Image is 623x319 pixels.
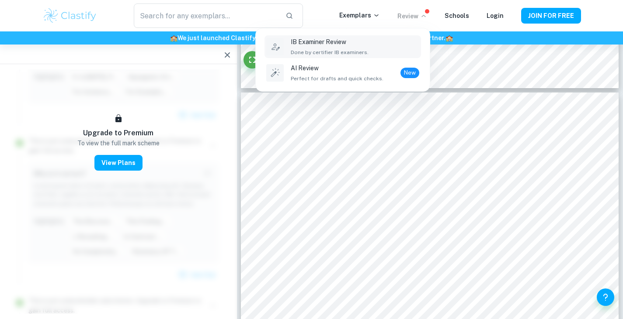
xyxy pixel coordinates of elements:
[400,69,419,77] span: New
[291,63,383,73] p: AI Review
[265,35,421,58] a: IB Examiner ReviewDone by certifier IB examiners.
[291,37,369,47] p: IB Examiner Review
[291,75,383,82] span: Perfect for drafts and quick checks.
[265,62,421,84] a: AI ReviewPerfect for drafts and quick checks.New
[291,48,369,56] span: Done by certifier IB examiners.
